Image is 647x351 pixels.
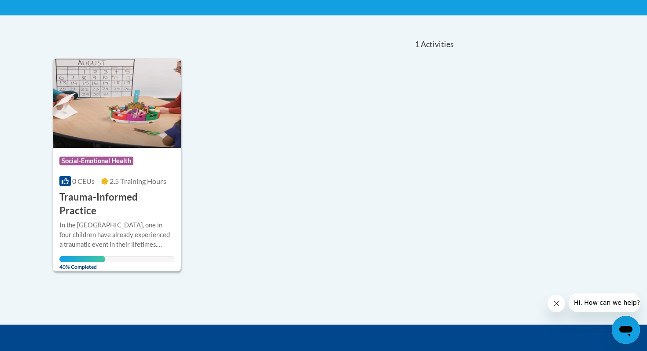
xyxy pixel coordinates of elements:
[415,40,419,49] span: 1
[548,295,565,312] iframe: Close message
[59,220,174,249] div: In the [GEOGRAPHIC_DATA], one in four children have already experienced a traumatic event in thei...
[53,58,181,148] img: Course Logo
[59,157,133,165] span: Social-Emotional Health
[569,293,640,312] iframe: Message from company
[53,58,181,271] a: Course LogoSocial-Emotional Health0 CEUs2.5 Training Hours Trauma-Informed PracticeIn the [GEOGRA...
[72,177,95,185] span: 0 CEUs
[59,256,105,270] span: 40% Completed
[612,316,640,344] iframe: Button to launch messaging window
[421,40,454,49] span: Activities
[110,177,166,185] span: 2.5 Training Hours
[59,256,105,262] div: Your progress
[59,190,174,218] h3: Trauma-Informed Practice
